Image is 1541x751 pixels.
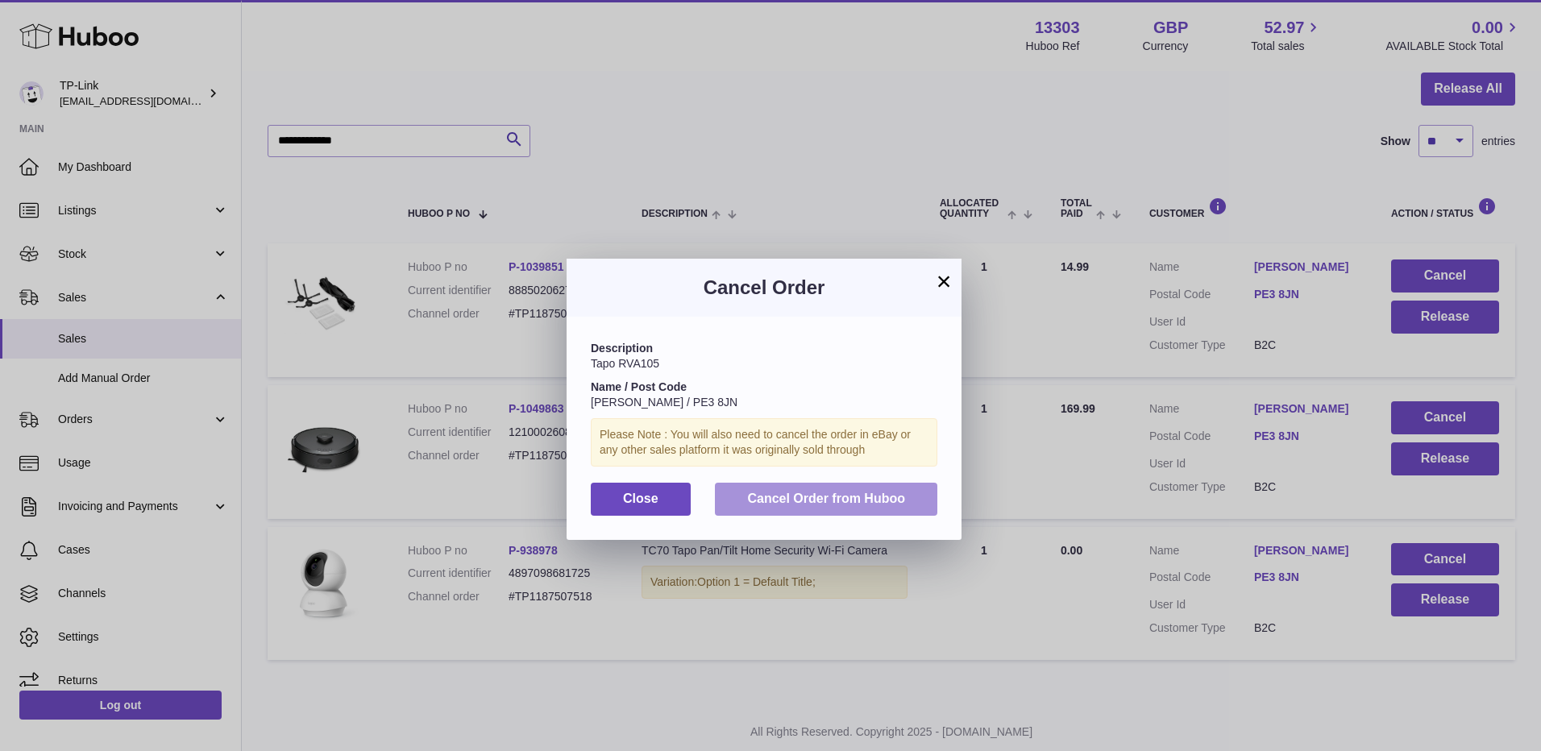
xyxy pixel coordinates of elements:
[715,483,937,516] button: Cancel Order from Huboo
[591,275,937,301] h3: Cancel Order
[747,492,905,505] span: Cancel Order from Huboo
[591,483,691,516] button: Close
[591,418,937,467] div: Please Note : You will also need to cancel the order in eBay or any other sales platform it was o...
[934,272,953,291] button: ×
[591,357,659,370] span: Tapo RVA105
[591,380,687,393] strong: Name / Post Code
[591,396,737,409] span: [PERSON_NAME] / PE3 8JN
[623,492,658,505] span: Close
[591,342,653,355] strong: Description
